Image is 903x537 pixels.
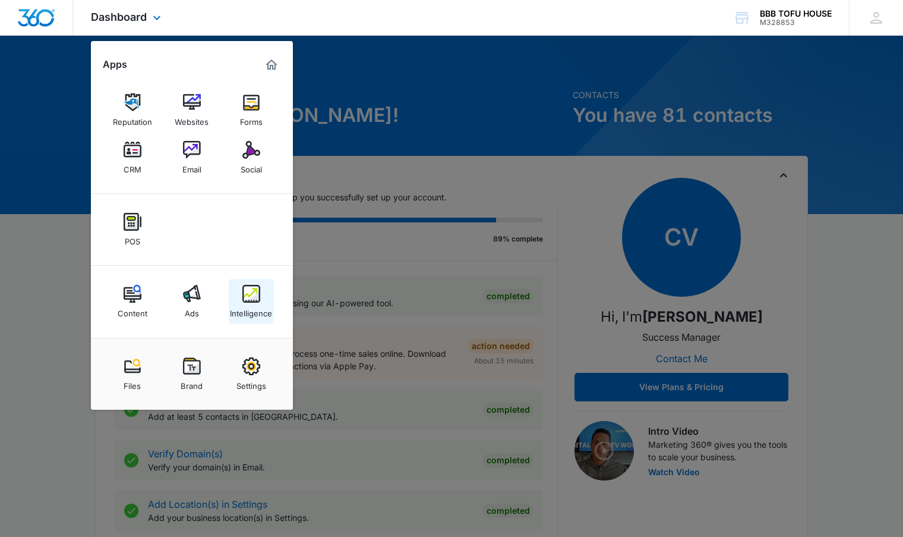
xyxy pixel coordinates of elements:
[110,351,155,397] a: Files
[241,159,262,174] div: Social
[169,135,214,180] a: Email
[230,303,272,318] div: Intelligence
[760,18,832,27] div: account id
[124,159,141,174] div: CRM
[110,207,155,252] a: POS
[169,279,214,324] a: Ads
[229,351,274,397] a: Settings
[103,59,127,70] h2: Apps
[113,111,152,127] div: Reputation
[169,87,214,133] a: Websites
[229,279,274,324] a: Intelligence
[169,351,214,397] a: Brand
[181,375,203,391] div: Brand
[236,375,266,391] div: Settings
[118,303,147,318] div: Content
[110,279,155,324] a: Content
[185,303,199,318] div: Ads
[175,111,209,127] div: Websites
[262,55,281,74] a: Marketing 360® Dashboard
[110,87,155,133] a: Reputation
[110,135,155,180] a: CRM
[91,11,147,23] span: Dashboard
[240,111,263,127] div: Forms
[182,159,201,174] div: Email
[760,9,832,18] div: account name
[124,375,141,391] div: Files
[229,135,274,180] a: Social
[229,87,274,133] a: Forms
[125,231,140,246] div: POS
